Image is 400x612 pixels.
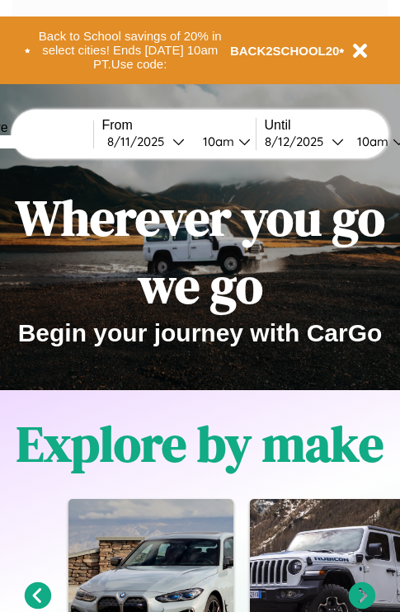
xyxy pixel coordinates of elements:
button: 8/11/2025 [102,133,190,150]
button: Back to School savings of 20% in select cities! Ends [DATE] 10am PT.Use code: [31,25,230,76]
label: From [102,118,256,133]
b: BACK2SCHOOL20 [230,44,340,58]
div: 10am [195,134,238,149]
div: 8 / 11 / 2025 [107,134,172,149]
h1: Explore by make [16,410,384,478]
div: 8 / 12 / 2025 [265,134,332,149]
button: 10am [190,133,256,150]
div: 10am [349,134,393,149]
